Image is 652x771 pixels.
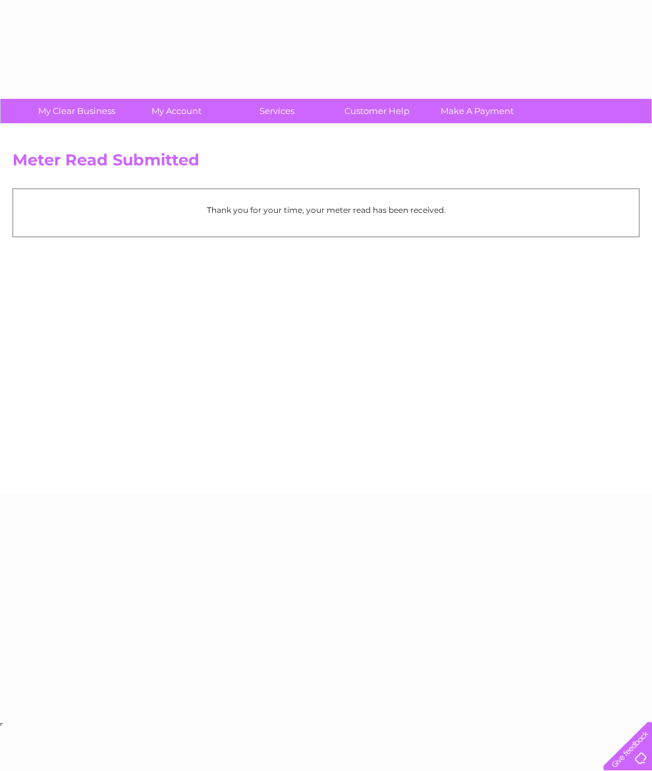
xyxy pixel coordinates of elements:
a: Customer Help [323,99,431,123]
a: Make A Payment [423,99,531,123]
a: My Account [122,99,231,123]
a: My Clear Business [22,99,131,123]
h2: Meter Read Submitted [13,151,639,176]
a: Services [223,99,331,123]
p: Thank you for your time, your meter read has been received. [20,204,632,216]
